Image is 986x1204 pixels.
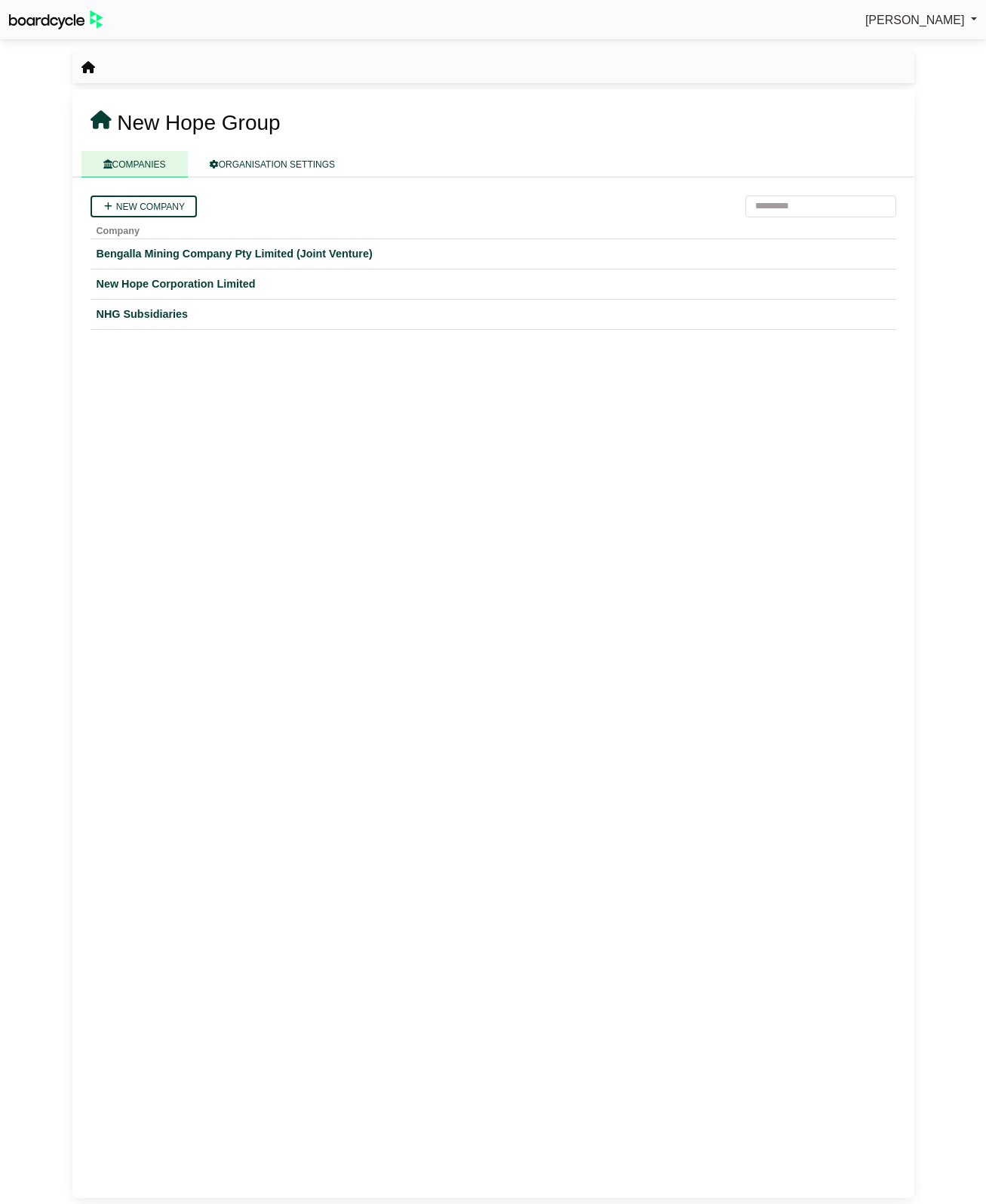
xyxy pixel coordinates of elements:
[865,11,977,30] a: [PERSON_NAME]
[117,111,280,134] span: New Hope Group
[97,245,890,263] a: Bengalla Mining Company Pty Limited (Joint Venture)
[81,58,95,78] nav: breadcrumb
[97,276,890,293] a: New Hope Corporation Limited
[97,306,890,323] a: NHG Subsidiaries
[865,14,965,26] span: [PERSON_NAME]
[91,196,197,217] a: New company
[81,151,188,177] a: COMPANIES
[91,217,896,239] th: Company
[188,151,357,177] a: ORGANISATION SETTINGS
[9,11,103,29] img: BoardcycleBlackGreen-aaafeed430059cb809a45853b8cf6d952af9d84e6e89e1f1685b34bfd5cb7d64.svg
